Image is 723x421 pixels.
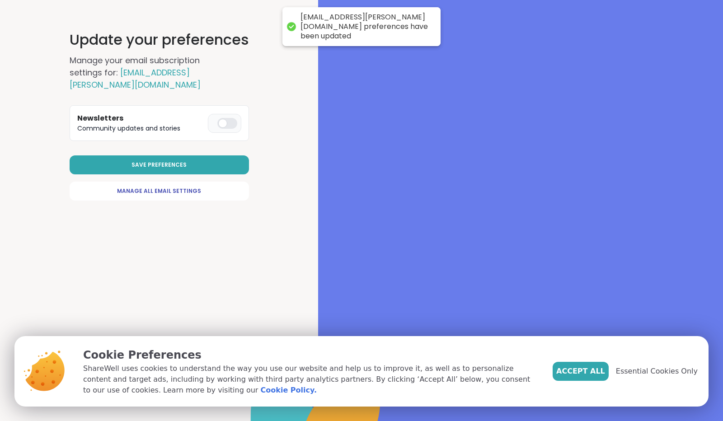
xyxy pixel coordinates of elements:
div: [EMAIL_ADDRESS][PERSON_NAME][DOMAIN_NAME] preferences have been updated [300,13,432,41]
button: Save Preferences [70,155,249,174]
h1: Update your preferences [70,29,249,51]
a: Cookie Policy. [261,385,317,396]
span: Save Preferences [131,161,187,169]
a: Manage All Email Settings [70,182,249,201]
button: Accept All [553,362,609,381]
span: [EMAIL_ADDRESS][PERSON_NAME][DOMAIN_NAME] [70,67,201,90]
p: ShareWell uses cookies to understand the way you use our website and help us to improve it, as we... [83,363,538,396]
span: Accept All [556,366,605,377]
span: Manage All Email Settings [117,187,201,195]
span: Essential Cookies Only [616,366,698,377]
h2: Manage your email subscription settings for: [70,54,232,91]
p: Community updates and stories [77,124,204,133]
p: Cookie Preferences [83,347,538,363]
h3: Newsletters [77,113,204,124]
